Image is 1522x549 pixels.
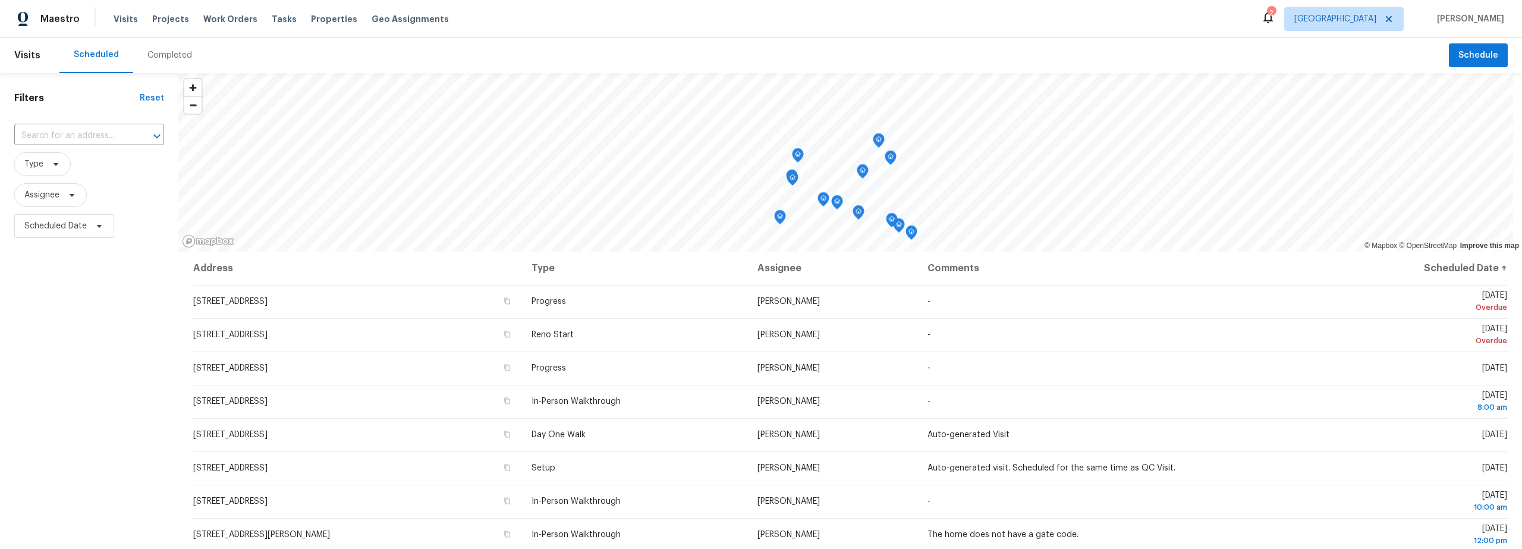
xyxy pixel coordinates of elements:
span: [STREET_ADDRESS] [193,497,268,506]
span: - [927,497,930,506]
div: 8:00 am [1322,401,1507,413]
div: Map marker [831,195,843,214]
input: Search for an address... [14,127,131,145]
span: Visits [114,13,138,25]
span: [DATE] [1322,325,1507,347]
span: [DATE] [1482,464,1507,472]
span: In-Person Walkthrough [532,397,621,406]
div: Map marker [786,170,798,188]
span: [PERSON_NAME] [757,397,820,406]
span: Type [24,158,43,170]
button: Zoom out [184,96,202,114]
span: Maestro [40,13,80,25]
span: [STREET_ADDRESS][PERSON_NAME] [193,531,330,539]
button: Copy Address [502,429,512,440]
span: Day One Walk [532,431,586,439]
div: Map marker [893,218,905,237]
span: [STREET_ADDRESS] [193,397,268,406]
span: [GEOGRAPHIC_DATA] [1294,13,1376,25]
th: Address [193,252,522,285]
span: Auto-generated visit. Scheduled for the same time as QC Visit. [927,464,1175,472]
button: Copy Address [502,362,512,373]
span: [DATE] [1322,291,1507,313]
div: Map marker [885,150,897,169]
div: Scheduled [74,49,119,61]
div: Map marker [774,210,786,228]
button: Zoom in [184,79,202,96]
div: Map marker [817,192,829,211]
div: Overdue [1322,302,1507,313]
span: - [927,397,930,406]
span: Auto-generated Visit [927,431,1010,439]
span: Schedule [1458,48,1498,63]
th: Type [522,252,748,285]
div: 10:00 am [1322,501,1507,513]
span: [STREET_ADDRESS] [193,331,268,339]
span: Progress [532,297,566,306]
a: OpenStreetMap [1399,241,1457,250]
span: [PERSON_NAME] [757,531,820,539]
a: Mapbox homepage [182,234,234,248]
th: Assignee [748,252,918,285]
button: Copy Address [502,396,512,406]
div: 12:00 pm [1322,535,1507,547]
button: Copy Address [502,529,512,539]
th: Scheduled Date ↑ [1313,252,1508,285]
span: Setup [532,464,555,472]
span: [DATE] [1482,364,1507,372]
div: Map marker [857,164,869,183]
div: Map marker [886,213,898,231]
div: Map marker [792,148,804,167]
span: [STREET_ADDRESS] [193,297,268,306]
span: [PERSON_NAME] [757,364,820,372]
span: [PERSON_NAME] [1432,13,1504,25]
button: Copy Address [502,495,512,506]
span: Assignee [24,189,59,201]
canvas: Map [178,73,1513,252]
span: Reno Start [532,331,574,339]
div: Map marker [853,205,864,224]
span: In-Person Walkthrough [532,531,621,539]
span: Progress [532,364,566,372]
button: Copy Address [502,329,512,340]
span: - [927,297,930,306]
span: [PERSON_NAME] [757,297,820,306]
th: Comments [918,252,1313,285]
span: In-Person Walkthrough [532,497,621,506]
span: [STREET_ADDRESS] [193,431,268,439]
button: Schedule [1449,43,1508,68]
div: 2 [1267,7,1275,19]
div: Map marker [873,133,885,152]
a: Improve this map [1460,241,1519,250]
div: Reset [140,92,164,104]
h1: Filters [14,92,140,104]
span: [DATE] [1322,491,1507,513]
span: Projects [152,13,189,25]
span: [STREET_ADDRESS] [193,464,268,472]
span: [PERSON_NAME] [757,497,820,506]
span: - [927,331,930,339]
span: [PERSON_NAME] [757,431,820,439]
div: Map marker [905,225,917,244]
div: Overdue [1322,335,1507,347]
button: Copy Address [502,462,512,473]
button: Copy Address [502,296,512,306]
a: Mapbox [1364,241,1397,250]
span: [STREET_ADDRESS] [193,364,268,372]
button: Open [149,128,165,145]
span: Scheduled Date [24,220,87,232]
span: Zoom out [184,97,202,114]
span: [PERSON_NAME] [757,464,820,472]
span: [DATE] [1322,525,1507,547]
div: Map marker [787,171,798,190]
span: [PERSON_NAME] [757,331,820,339]
span: The home does not have a gate code. [927,531,1078,539]
span: [DATE] [1482,431,1507,439]
div: Completed [147,49,192,61]
span: Work Orders [203,13,257,25]
span: Tasks [272,15,297,23]
span: - [927,364,930,372]
span: [DATE] [1322,391,1507,413]
span: Properties [311,13,357,25]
